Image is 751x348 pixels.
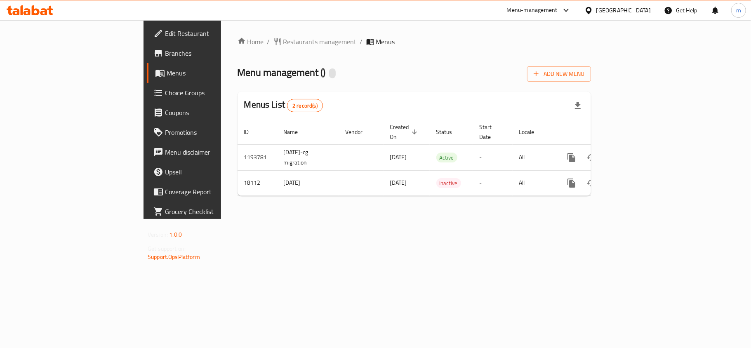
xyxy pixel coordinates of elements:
a: Upsell [147,162,269,182]
td: - [473,144,513,170]
span: Menu management ( ) [238,63,326,82]
a: Branches [147,43,269,63]
button: Change Status [581,148,601,167]
button: Change Status [581,173,601,193]
span: Upsell [165,167,262,177]
span: Add New Menu [534,69,584,79]
span: Branches [165,48,262,58]
td: All [513,144,555,170]
button: more [562,148,581,167]
div: Menu-management [507,5,558,15]
span: Choice Groups [165,88,262,98]
a: Menus [147,63,269,83]
td: All [513,170,555,195]
span: Status [436,127,463,137]
a: Grocery Checklist [147,202,269,221]
span: Name [284,127,309,137]
a: Support.OpsPlatform [148,252,200,262]
a: Choice Groups [147,83,269,103]
a: Edit Restaurant [147,24,269,43]
td: - [473,170,513,195]
div: Total records count [287,99,323,112]
table: enhanced table [238,120,647,196]
span: ID [244,127,260,137]
div: Export file [568,96,588,115]
button: more [562,173,581,193]
nav: breadcrumb [238,37,591,47]
li: / [360,37,363,47]
span: Version: [148,229,168,240]
span: Promotions [165,127,262,137]
span: Coupons [165,108,262,118]
span: 2 record(s) [287,102,323,110]
a: Restaurants management [273,37,357,47]
span: Get support on: [148,243,186,254]
a: Menu disclaimer [147,142,269,162]
span: Inactive [436,179,461,188]
a: Coupons [147,103,269,122]
span: Grocery Checklist [165,207,262,216]
span: Restaurants management [283,37,357,47]
span: 1.0.0 [169,229,182,240]
span: Created On [390,122,420,142]
a: Promotions [147,122,269,142]
div: [GEOGRAPHIC_DATA] [596,6,651,15]
span: Start Date [480,122,503,142]
a: Coverage Report [147,182,269,202]
span: Active [436,153,457,162]
span: m [736,6,741,15]
div: Inactive [436,178,461,188]
span: [DATE] [390,177,407,188]
span: [DATE] [390,152,407,162]
button: Add New Menu [527,66,591,82]
span: Coverage Report [165,187,262,197]
span: Menu disclaimer [165,147,262,157]
span: Locale [519,127,545,137]
span: Vendor [346,127,374,137]
td: [DATE]-cg migration [277,144,339,170]
td: [DATE] [277,170,339,195]
h2: Menus List [244,99,323,112]
span: Menus [167,68,262,78]
span: Edit Restaurant [165,28,262,38]
span: Menus [376,37,395,47]
th: Actions [555,120,647,145]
